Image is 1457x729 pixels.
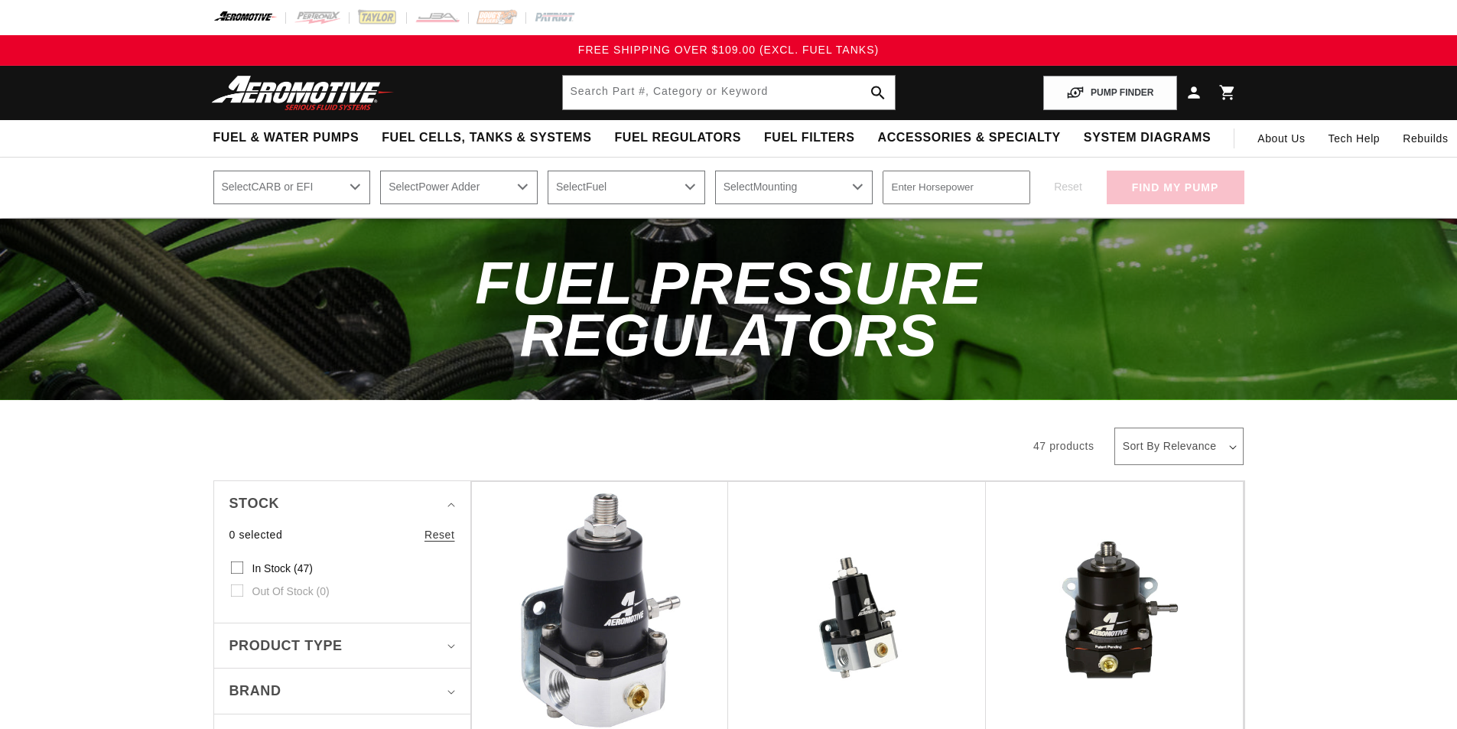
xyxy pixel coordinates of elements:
[213,171,371,204] select: CARB or EFI
[229,669,455,714] summary: Brand (0 selected)
[229,481,455,526] summary: Stock (0 selected)
[861,76,895,109] button: search button
[252,584,330,598] span: Out of stock (0)
[1072,120,1222,156] summary: System Diagrams
[867,120,1072,156] summary: Accessories & Specialty
[229,635,343,657] span: Product type
[207,75,398,111] img: Aeromotive
[382,130,591,146] span: Fuel Cells, Tanks & Systems
[1043,76,1176,110] button: PUMP FINDER
[563,76,895,109] input: Search by Part Number, Category or Keyword
[603,120,752,156] summary: Fuel Regulators
[1329,130,1381,147] span: Tech Help
[424,526,455,543] a: Reset
[548,171,705,204] select: Fuel
[764,130,855,146] span: Fuel Filters
[1317,120,1392,157] summary: Tech Help
[370,120,603,156] summary: Fuel Cells, Tanks & Systems
[883,171,1030,204] input: Enter Horsepower
[878,130,1061,146] span: Accessories & Specialty
[1033,440,1094,452] span: 47 products
[252,561,313,575] span: In stock (47)
[1403,130,1448,147] span: Rebuilds
[753,120,867,156] summary: Fuel Filters
[229,526,283,543] span: 0 selected
[229,493,280,515] span: Stock
[1084,130,1211,146] span: System Diagrams
[715,171,873,204] select: Mounting
[475,249,981,369] span: Fuel Pressure Regulators
[202,120,371,156] summary: Fuel & Water Pumps
[213,130,359,146] span: Fuel & Water Pumps
[1257,132,1305,145] span: About Us
[614,130,740,146] span: Fuel Regulators
[1246,120,1316,157] a: About Us
[229,680,281,702] span: Brand
[380,171,538,204] select: Power Adder
[578,44,879,56] span: FREE SHIPPING OVER $109.00 (EXCL. FUEL TANKS)
[229,623,455,669] summary: Product type (0 selected)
